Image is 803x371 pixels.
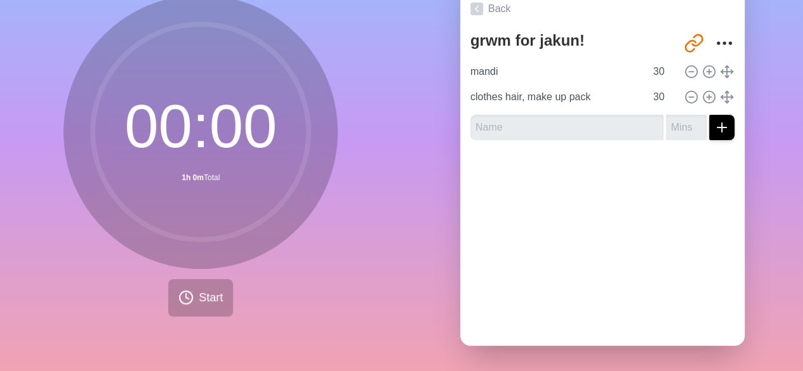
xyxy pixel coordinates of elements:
[648,84,679,110] input: Mins
[681,30,707,56] button: Share link
[666,115,707,140] input: Mins
[199,289,223,306] span: Start
[648,59,679,84] input: Mins
[470,115,663,140] input: Name
[465,84,646,110] input: Name
[168,279,233,316] button: Start
[712,30,737,56] button: More
[465,59,646,84] input: Name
